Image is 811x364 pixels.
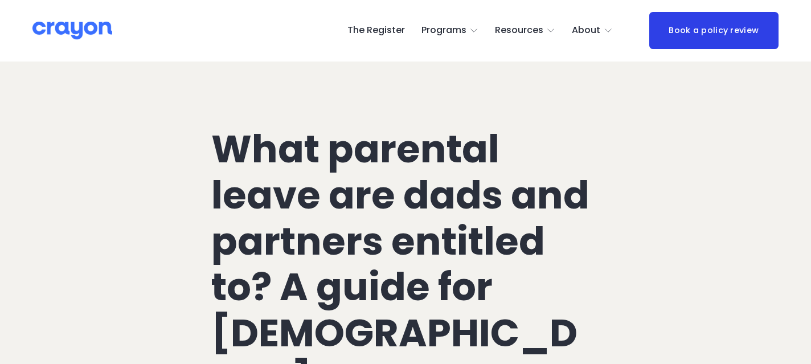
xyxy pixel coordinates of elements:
[495,22,543,39] span: Resources
[572,22,613,40] a: folder dropdown
[421,22,466,39] span: Programs
[347,22,405,40] a: The Register
[421,22,479,40] a: folder dropdown
[32,21,112,40] img: Crayon
[495,22,556,40] a: folder dropdown
[649,12,779,49] a: Book a policy review
[572,22,600,39] span: About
